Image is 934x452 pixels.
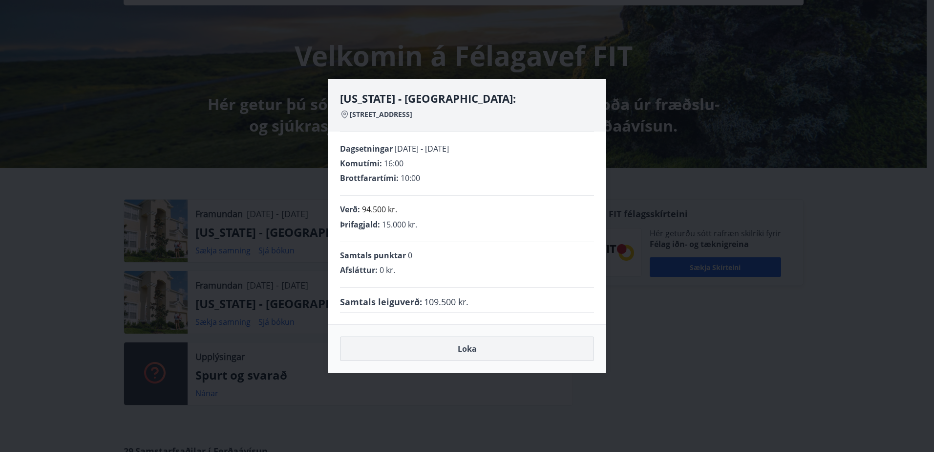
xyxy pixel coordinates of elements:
span: Komutími : [340,158,382,169]
span: [DATE] - [DATE] [395,143,449,154]
span: Þrifagjald : [340,219,380,230]
span: 109.500 kr. [424,295,468,308]
button: Loka [340,337,594,361]
span: 16:00 [384,158,403,169]
span: Verð : [340,204,360,215]
span: Samtals punktar [340,250,406,261]
span: 10:00 [401,173,420,183]
span: Dagsetningar [340,143,393,154]
span: Brottfarartími : [340,173,399,183]
p: 94.500 kr. [362,203,397,215]
span: 0 kr. [380,265,395,275]
span: Samtals leiguverð : [340,295,422,308]
h4: [US_STATE] - [GEOGRAPHIC_DATA]: [340,91,594,106]
span: Afsláttur : [340,265,378,275]
span: [STREET_ADDRESS] [350,110,412,119]
span: 15.000 kr. [382,219,417,230]
span: 0 [408,250,412,261]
